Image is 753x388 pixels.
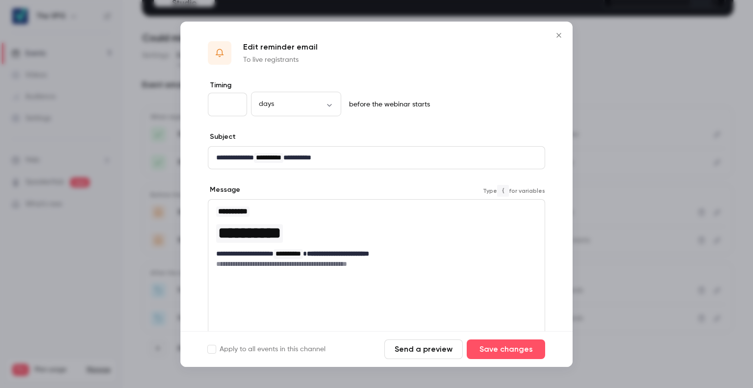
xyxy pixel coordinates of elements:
[497,185,509,197] code: {
[208,80,545,90] label: Timing
[483,185,545,197] span: Type for variables
[243,55,318,65] p: To live registrants
[384,339,463,359] button: Send a preview
[208,185,240,195] label: Message
[208,132,236,142] label: Subject
[208,344,326,354] label: Apply to all events in this channel
[243,41,318,53] p: Edit reminder email
[549,26,569,45] button: Close
[251,99,341,109] div: days
[208,200,545,275] div: editor
[208,147,545,169] div: editor
[467,339,545,359] button: Save changes
[345,100,430,109] p: before the webinar starts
